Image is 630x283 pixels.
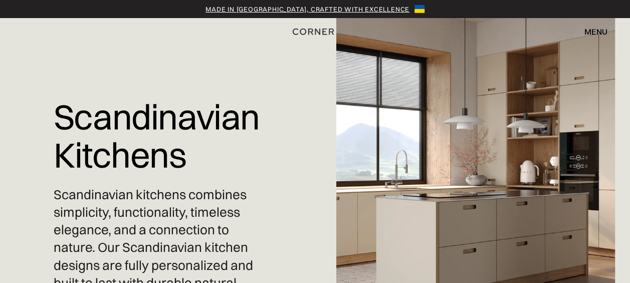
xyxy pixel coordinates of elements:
a: Made in [GEOGRAPHIC_DATA], crafted with excellence [205,4,409,14]
a: home [294,25,336,38]
div: menu [584,28,607,36]
h1: Scandinavian Kitchens [54,90,260,181]
div: menu [574,23,607,40]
